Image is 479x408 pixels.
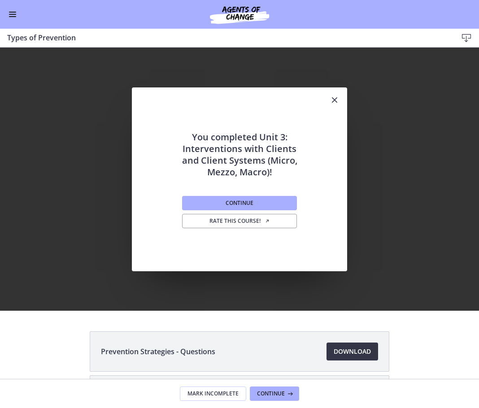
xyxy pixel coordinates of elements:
h3: Types of Prevention [7,32,443,43]
button: Mark Incomplete [180,386,246,401]
span: Continue [226,200,253,207]
button: Enable menu [7,9,18,20]
button: Continue [182,196,297,210]
button: Continue [250,386,299,401]
a: Download [327,343,378,360]
i: Opens in a new window [265,218,270,224]
a: Rate this course! Opens in a new window [182,214,297,228]
img: Agents of Change [186,4,293,25]
span: Rate this course! [209,217,270,225]
span: Continue [257,390,285,397]
button: Close [322,87,347,113]
h2: You completed Unit 3: Interventions with Clients and Client Systems (Micro, Mezzo, Macro)! [180,113,299,178]
span: Mark Incomplete [187,390,239,397]
span: Download [334,346,371,357]
span: Prevention Strategies - Questions [101,346,215,357]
